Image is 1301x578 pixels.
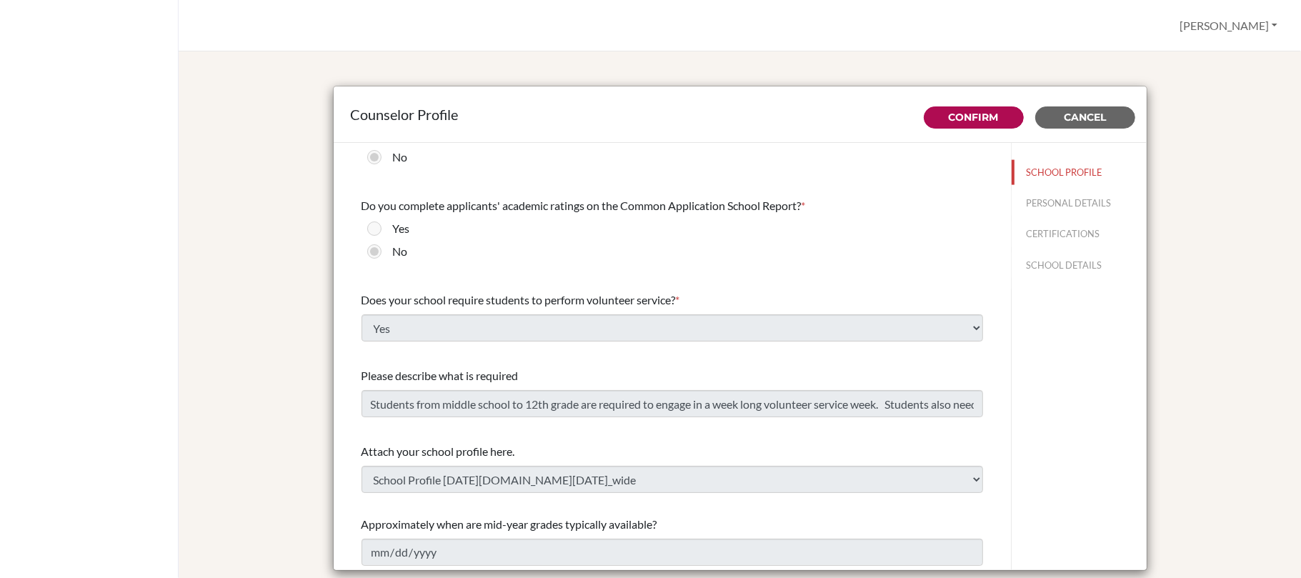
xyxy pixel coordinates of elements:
[1173,12,1284,39] button: [PERSON_NAME]
[1012,253,1147,278] button: SCHOOL DETAILS
[393,220,410,237] label: Yes
[362,517,657,531] span: Approximately when are mid-year grades typically available?
[393,243,408,260] label: No
[362,199,802,212] span: Do you complete applicants' academic ratings on the Common Application School Report?
[1012,191,1147,216] button: PERSONAL DETAILS
[362,369,519,382] span: Please describe what is required
[362,293,676,307] span: Does your school require students to perform volunteer service?
[1012,160,1147,185] button: SCHOOL PROFILE
[393,149,408,166] label: No
[351,104,1130,125] div: Counselor Profile
[362,444,515,458] span: Attach your school profile here.
[1012,221,1147,246] button: CERTIFICATIONS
